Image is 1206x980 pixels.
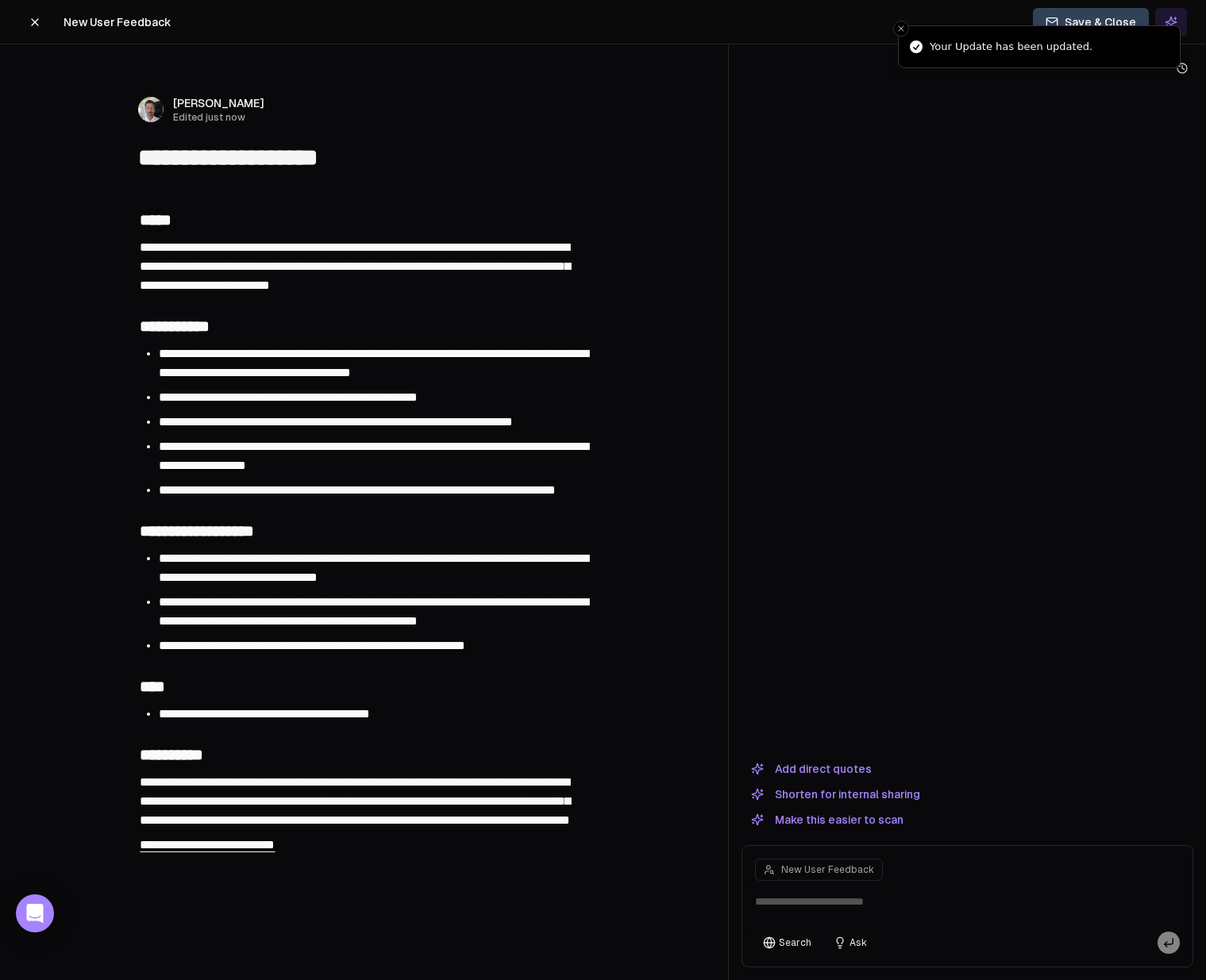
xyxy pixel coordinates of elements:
[138,97,164,122] img: _image
[930,39,1092,55] div: Your Update has been updated.
[755,932,819,954] button: Search
[742,759,881,778] button: Add direct quotes
[893,21,909,37] button: Close toast
[742,785,930,804] button: Shorten for internal sharing
[1033,8,1149,37] button: Save & Close
[64,14,171,30] span: New User Feedback
[173,95,264,111] span: [PERSON_NAME]
[742,810,913,829] button: Make this easier to scan
[173,111,264,124] span: Edited just now
[16,894,54,932] div: Open Intercom Messenger
[826,932,875,954] button: Ask
[781,863,874,876] span: New User Feedback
